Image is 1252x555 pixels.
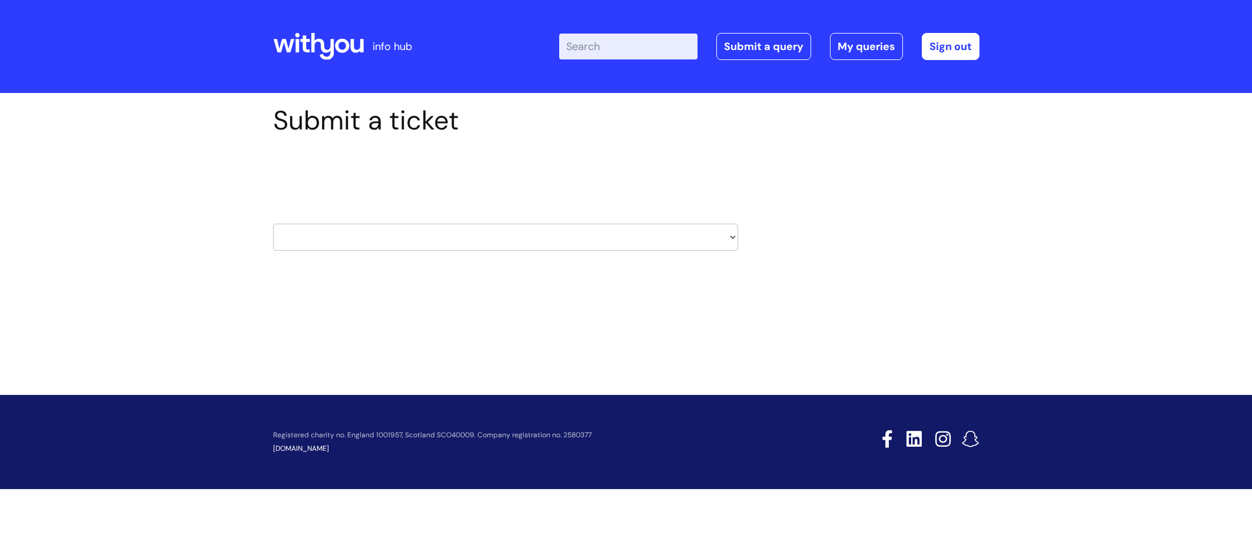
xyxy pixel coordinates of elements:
[922,33,979,60] a: Sign out
[373,37,412,56] p: info hub
[559,33,979,60] div: | -
[273,105,738,137] h1: Submit a ticket
[273,444,329,453] a: [DOMAIN_NAME]
[559,34,698,59] input: Search
[273,164,738,185] h2: Select issue type
[830,33,903,60] a: My queries
[273,431,798,439] p: Registered charity no. England 1001957, Scotland SCO40009. Company registration no. 2580377
[716,33,811,60] a: Submit a query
